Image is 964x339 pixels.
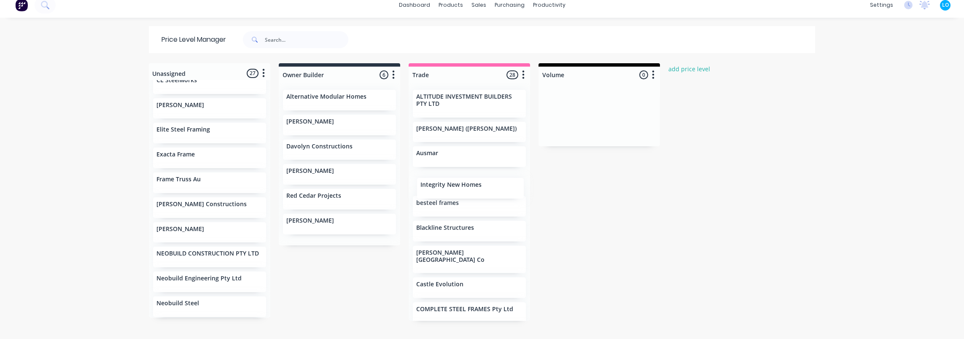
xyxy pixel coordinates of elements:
button: add price level [664,63,715,75]
input: Search... [265,31,348,48]
input: Enter price level name… [542,70,625,79]
div: Price Level Manager [149,26,226,53]
span: LO [942,1,949,9]
input: Enter price level name… [412,70,495,79]
span: 27 [247,69,259,78]
span: 6 [380,70,388,79]
input: Enter price level name… [283,70,366,79]
span: 28 [506,70,518,79]
span: 0 [639,70,648,79]
div: Unassigned [151,69,186,78]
